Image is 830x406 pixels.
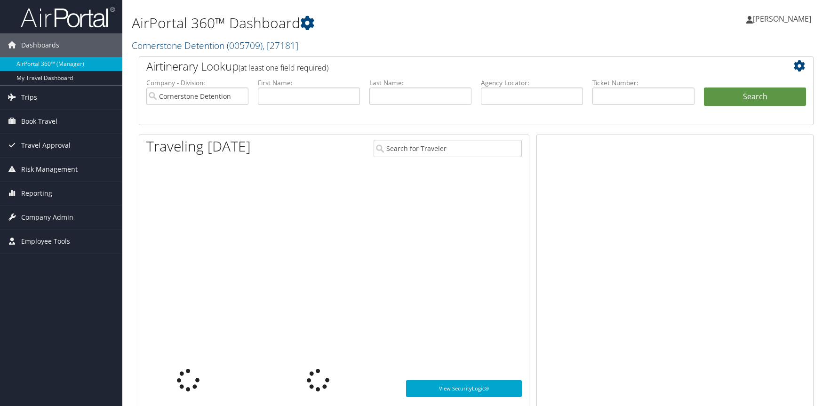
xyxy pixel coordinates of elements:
[21,158,78,181] span: Risk Management
[592,78,694,88] label: Ticket Number:
[21,33,59,57] span: Dashboards
[369,78,471,88] label: Last Name:
[21,110,57,133] span: Book Travel
[374,140,522,157] input: Search for Traveler
[239,63,328,73] span: (at least one field required)
[21,206,73,229] span: Company Admin
[21,230,70,253] span: Employee Tools
[258,78,360,88] label: First Name:
[146,58,750,74] h2: Airtinerary Lookup
[21,182,52,205] span: Reporting
[21,6,115,28] img: airportal-logo.png
[21,86,37,109] span: Trips
[132,13,591,33] h1: AirPortal 360™ Dashboard
[132,39,298,52] a: Cornerstone Detention
[481,78,583,88] label: Agency Locator:
[753,14,811,24] span: [PERSON_NAME]
[227,39,263,52] span: ( 005709 )
[263,39,298,52] span: , [ 27181 ]
[21,134,71,157] span: Travel Approval
[146,78,248,88] label: Company - Division:
[746,5,821,33] a: [PERSON_NAME]
[704,88,806,106] button: Search
[406,380,522,397] a: View SecurityLogic®
[146,136,251,156] h1: Traveling [DATE]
